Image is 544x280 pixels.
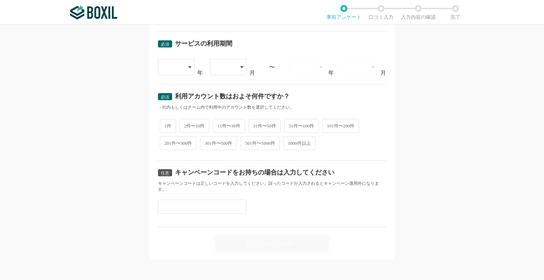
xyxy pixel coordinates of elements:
div: 月 [380,70,386,76]
img: ボクシルSaaS_ロゴ [70,5,117,19]
span: 201件〜300件 [160,136,197,150]
div: 月 [249,70,255,76]
div: ・社内もしくはチーム内で利用中のアカウント数を選択してください。 [158,104,386,110]
li: 入力内容の確認 [399,5,437,20]
span: 31件〜50件 [249,119,281,133]
span: 301件〜500件 [200,136,237,150]
div: 年 [197,70,203,76]
div: サービスの利用期間 [175,40,232,47]
div: 利用アカウント数はおよそ何件ですか？ [175,93,290,99]
span: 101件〜200件 [322,119,359,133]
span: 501件〜1000件 [240,136,280,150]
span: 必須 [161,95,169,99]
div: 年 [328,70,334,76]
span: 2件〜10件 [180,119,210,133]
div: 〜 [269,64,275,70]
li: 事前アンケート [325,5,362,20]
span: 必須 [161,42,169,47]
span: 1件 [160,119,176,133]
div: キャンペーンコードは正しいコードを入力してください。誤ったコードが入力されるとキャンペーン適用外になります。 [158,181,386,193]
span: 11件〜30件 [213,119,245,133]
li: 口コミ入力 [362,5,399,20]
span: 1000件以上 [283,136,316,150]
span: 任意 [161,171,169,176]
div: キャンペーンコードをお持ちの場合は入力してください [175,169,334,176]
li: 完了 [437,5,474,20]
span: 51件〜100件 [284,119,319,133]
